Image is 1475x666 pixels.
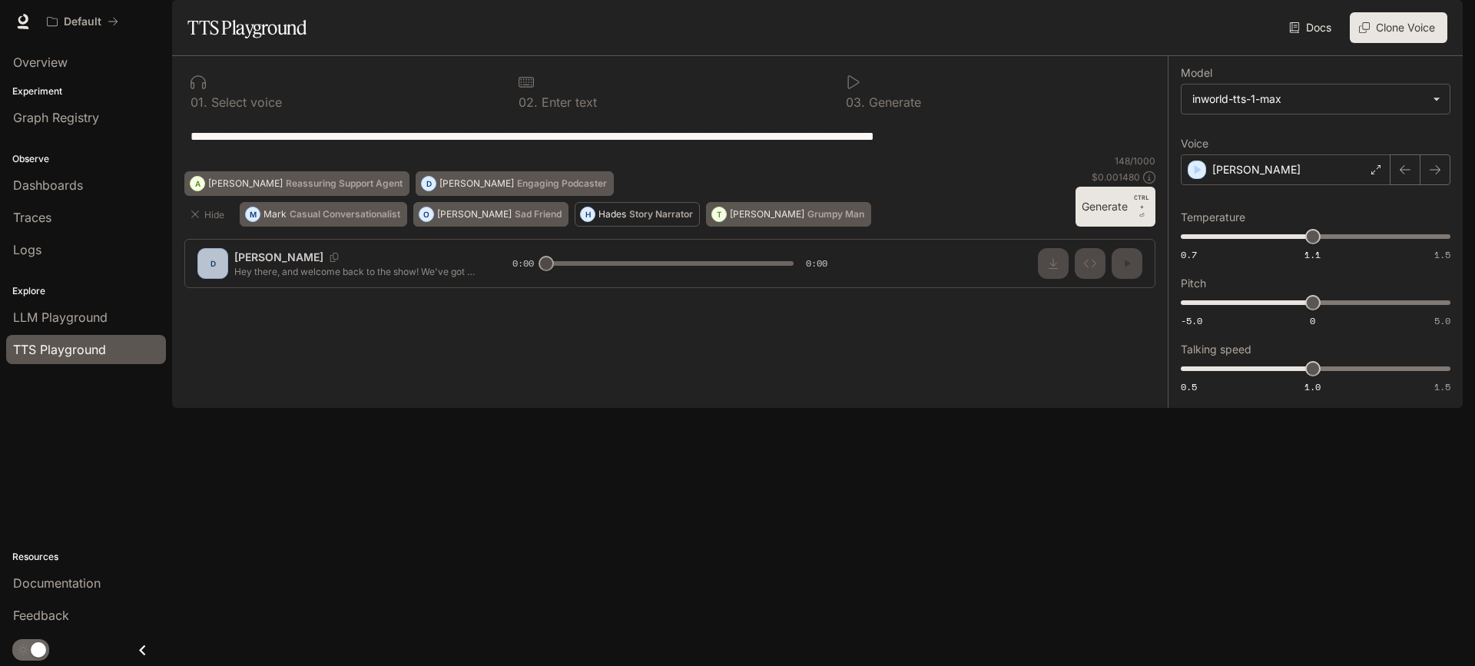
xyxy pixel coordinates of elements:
[1182,84,1450,114] div: inworld-tts-1-max
[706,202,871,227] button: T[PERSON_NAME]Grumpy Man
[575,202,700,227] button: HHadesStory Narrator
[422,171,436,196] div: D
[1181,138,1208,149] p: Voice
[413,202,568,227] button: O[PERSON_NAME]Sad Friend
[538,96,597,108] p: Enter text
[40,6,125,37] button: All workspaces
[1192,91,1425,107] div: inworld-tts-1-max
[207,96,282,108] p: Select voice
[1181,212,1245,223] p: Temperature
[1134,193,1149,220] p: ⏎
[246,202,260,227] div: M
[264,210,287,219] p: Mark
[1212,162,1301,177] p: [PERSON_NAME]
[290,210,400,219] p: Casual Conversationalist
[1434,248,1450,261] span: 1.5
[240,202,407,227] button: MMarkCasual Conversationalist
[712,202,726,227] div: T
[1304,380,1321,393] span: 1.0
[1076,187,1155,227] button: GenerateCTRL +⏎
[191,171,204,196] div: A
[807,210,864,219] p: Grumpy Man
[581,202,595,227] div: H
[416,171,614,196] button: D[PERSON_NAME]Engaging Podcaster
[515,210,562,219] p: Sad Friend
[1181,314,1202,327] span: -5.0
[1181,278,1206,289] p: Pitch
[208,179,283,188] p: [PERSON_NAME]
[517,179,607,188] p: Engaging Podcaster
[1286,12,1337,43] a: Docs
[64,15,101,28] p: Default
[1181,344,1251,355] p: Talking speed
[1092,171,1140,184] p: $ 0.001480
[1115,154,1155,167] p: 148 / 1000
[184,202,234,227] button: Hide
[1350,12,1447,43] button: Clone Voice
[519,96,538,108] p: 0 2 .
[629,210,693,219] p: Story Narrator
[187,12,307,43] h1: TTS Playground
[1434,380,1450,393] span: 1.5
[1181,68,1212,78] p: Model
[184,171,409,196] button: A[PERSON_NAME]Reassuring Support Agent
[191,96,207,108] p: 0 1 .
[1181,380,1197,393] span: 0.5
[1304,248,1321,261] span: 1.1
[437,210,512,219] p: [PERSON_NAME]
[865,96,921,108] p: Generate
[1434,314,1450,327] span: 5.0
[598,210,626,219] p: Hades
[1181,248,1197,261] span: 0.7
[730,210,804,219] p: [PERSON_NAME]
[419,202,433,227] div: O
[439,179,514,188] p: [PERSON_NAME]
[286,179,403,188] p: Reassuring Support Agent
[1134,193,1149,211] p: CTRL +
[846,96,865,108] p: 0 3 .
[1310,314,1315,327] span: 0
